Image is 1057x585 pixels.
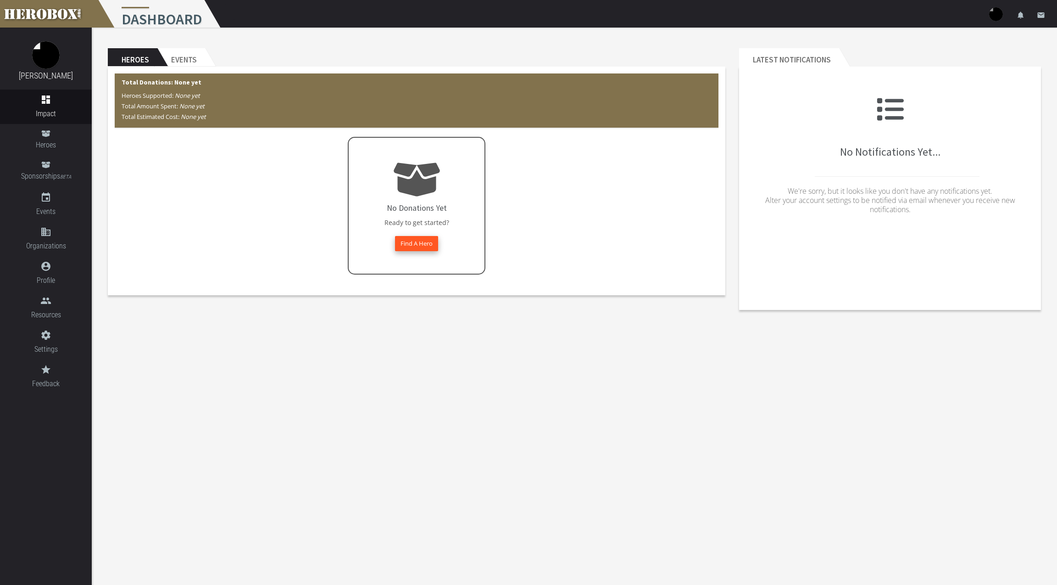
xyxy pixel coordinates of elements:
p: Ready to get started? [378,217,456,228]
span: Heroes Supported: [122,91,200,100]
h2: Events [157,48,205,67]
small: BETA [60,174,71,180]
b: Total Donations: None yet [122,78,201,86]
button: Find A Hero [395,236,438,251]
i: None yet [179,102,205,110]
span: Total Amount Spent: [122,102,205,110]
span: Total Estimated Cost: [122,112,206,121]
i: dashboard [40,94,51,105]
img: image [32,41,60,69]
h2: No Notifications Yet... [746,96,1034,158]
span: We're sorry, but it looks like you don't have any notifications yet. [788,186,992,196]
i: notifications [1017,11,1025,19]
h2: Latest Notifications [739,48,839,67]
h2: Heroes [108,48,157,67]
i: None yet [175,91,200,100]
img: user-image [989,7,1003,21]
div: Total Donations: None yet [115,73,718,128]
h4: No Donations Yet [387,203,447,213]
span: Alter your account settings to be notified via email whenever you receive new notifications. [765,195,1015,214]
div: No Notifications Yet... [746,73,1034,243]
a: [PERSON_NAME] [19,71,73,80]
i: email [1037,11,1045,19]
i: None yet [181,112,206,121]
